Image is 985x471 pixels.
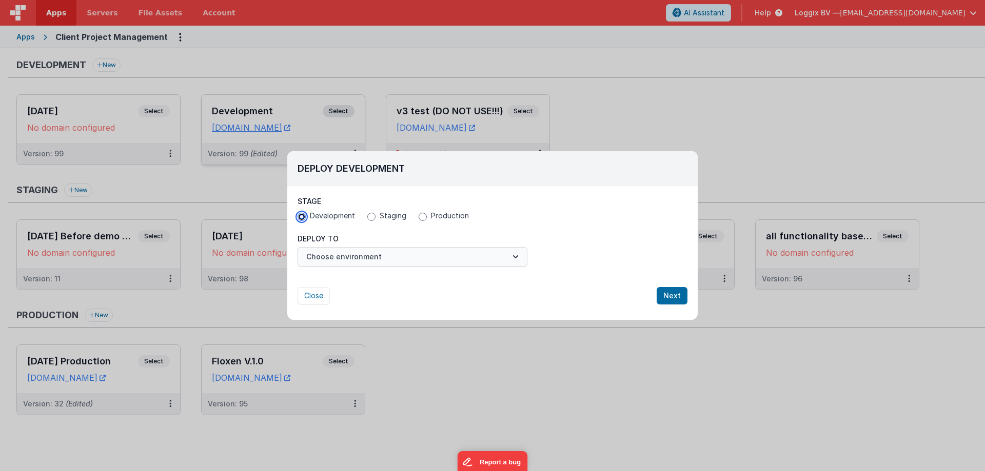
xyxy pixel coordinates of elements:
[298,247,527,267] button: Choose environment
[367,213,376,221] input: Staging
[657,287,687,304] button: Next
[298,161,687,176] h2: Deploy Development
[298,197,321,206] span: Stage
[310,211,355,221] span: Development
[298,287,330,304] button: Close
[298,234,527,244] p: Deploy To
[431,211,469,221] span: Production
[380,211,406,221] span: Staging
[298,213,306,221] input: Development
[419,213,427,221] input: Production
